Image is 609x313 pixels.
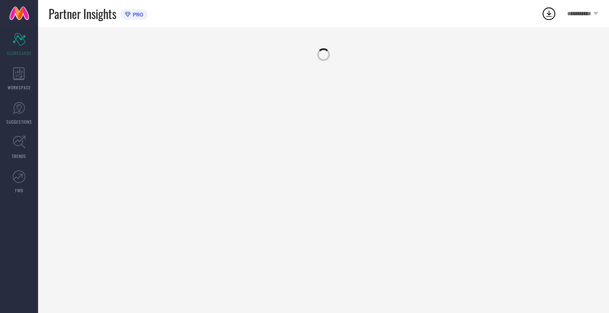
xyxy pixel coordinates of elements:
span: WORKSPACE [8,84,31,91]
span: Partner Insights [49,5,116,22]
span: FWD [15,187,23,194]
span: PRO [131,11,143,18]
div: Open download list [541,6,557,21]
span: SUGGESTIONS [6,119,32,125]
span: TRENDS [12,153,26,159]
span: SCORECARDS [7,50,32,56]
